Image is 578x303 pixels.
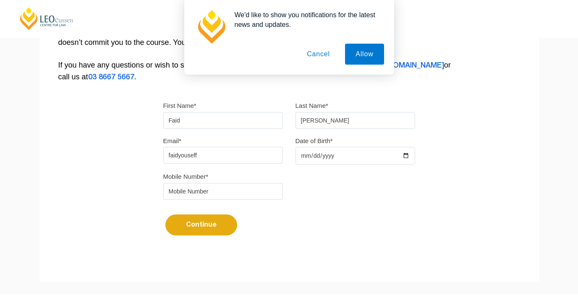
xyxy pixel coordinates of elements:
[163,183,283,200] input: Mobile Number
[194,10,228,44] img: notification icon
[296,137,333,145] label: Date of Birth*
[163,172,209,181] label: Mobile Number*
[296,44,340,65] button: Cancel
[163,137,181,145] label: Email*
[296,102,328,110] label: Last Name*
[163,147,283,164] input: Email
[163,112,283,129] input: First name
[165,214,237,235] button: Continue
[88,74,134,81] a: 03 8667 5667
[163,102,196,110] label: First Name*
[296,112,415,129] input: Last name
[345,44,384,65] button: Allow
[228,10,384,29] div: We'd like to show you notifications for the latest news and updates.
